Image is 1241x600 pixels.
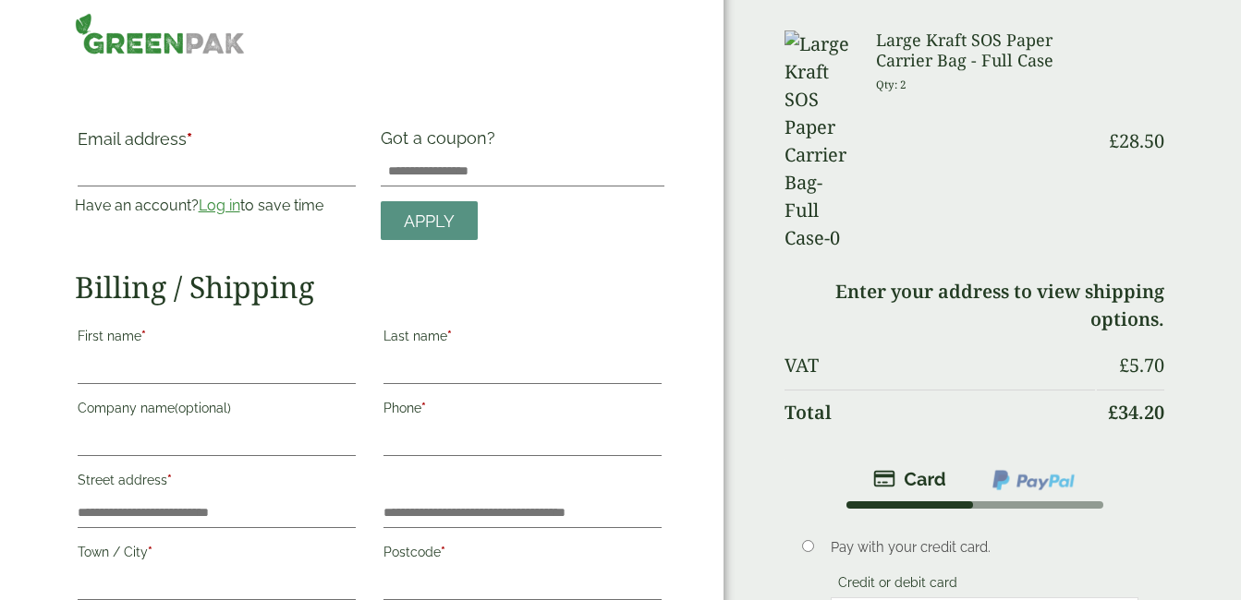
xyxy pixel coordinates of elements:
a: Log in [199,197,240,214]
td: Enter your address to view shipping options. [785,270,1164,342]
abbr: required [167,473,172,487]
label: Town / City [78,539,356,570]
span: £ [1119,353,1129,378]
label: Last name [383,323,662,354]
span: Apply [404,211,455,232]
abbr: required [447,329,452,343]
abbr: required [187,129,192,149]
h2: Billing / Shipping [75,270,665,305]
abbr: required [141,329,146,343]
label: Email address [78,131,356,157]
label: Company name [78,395,356,426]
h3: Large Kraft SOS Paper Carrier Bag - Full Case [876,30,1095,70]
bdi: 34.20 [1108,400,1164,425]
img: Large Kraft SOS Paper Carrier Bag-Full Case-0 [785,30,854,252]
abbr: required [148,545,152,559]
label: First name [78,323,356,354]
label: Street address [78,467,356,498]
bdi: 28.50 [1109,128,1164,153]
span: £ [1109,128,1119,153]
label: Phone [383,395,662,426]
label: Postcode [383,539,662,570]
label: Credit or debit card [831,575,965,595]
p: Pay with your credit card. [831,537,1138,558]
bdi: 5.70 [1119,353,1164,378]
label: Got a coupon? [381,128,503,157]
img: ppcp-gateway.png [991,468,1077,492]
p: Have an account? to save time [75,195,359,217]
span: (optional) [175,401,231,415]
span: £ [1108,400,1118,425]
abbr: required [441,545,445,559]
small: Qty: 2 [876,78,906,91]
a: Apply [381,201,478,241]
abbr: required [421,401,426,415]
img: GreenPak Supplies [75,13,245,54]
th: Total [785,390,1095,435]
img: stripe.png [873,468,946,490]
th: VAT [785,343,1095,388]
